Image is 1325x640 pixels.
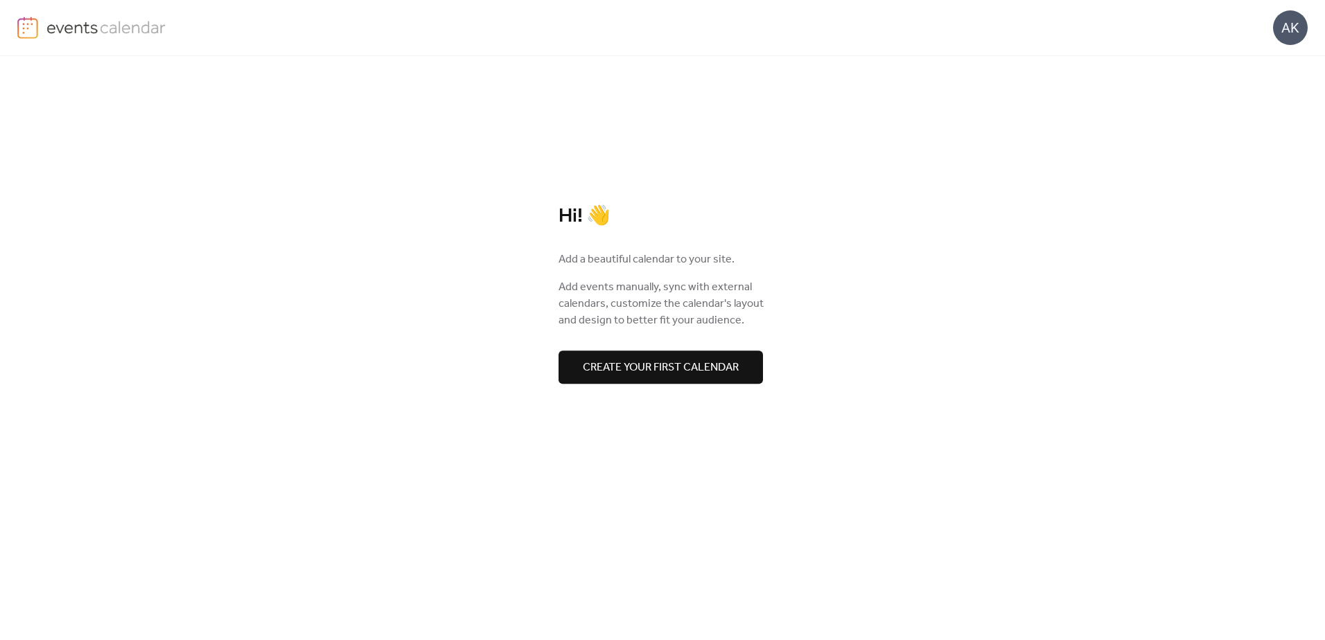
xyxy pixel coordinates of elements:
[583,359,739,376] span: Create your first calendar
[559,279,766,329] span: Add events manually, sync with external calendars, customize the calendar's layout and design to ...
[559,350,763,384] button: Create your first calendar
[46,17,166,37] img: logo-type
[559,251,735,268] span: Add a beautiful calendar to your site.
[17,17,38,39] img: logo
[1273,10,1308,45] div: AK
[559,204,766,229] div: Hi! 👋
